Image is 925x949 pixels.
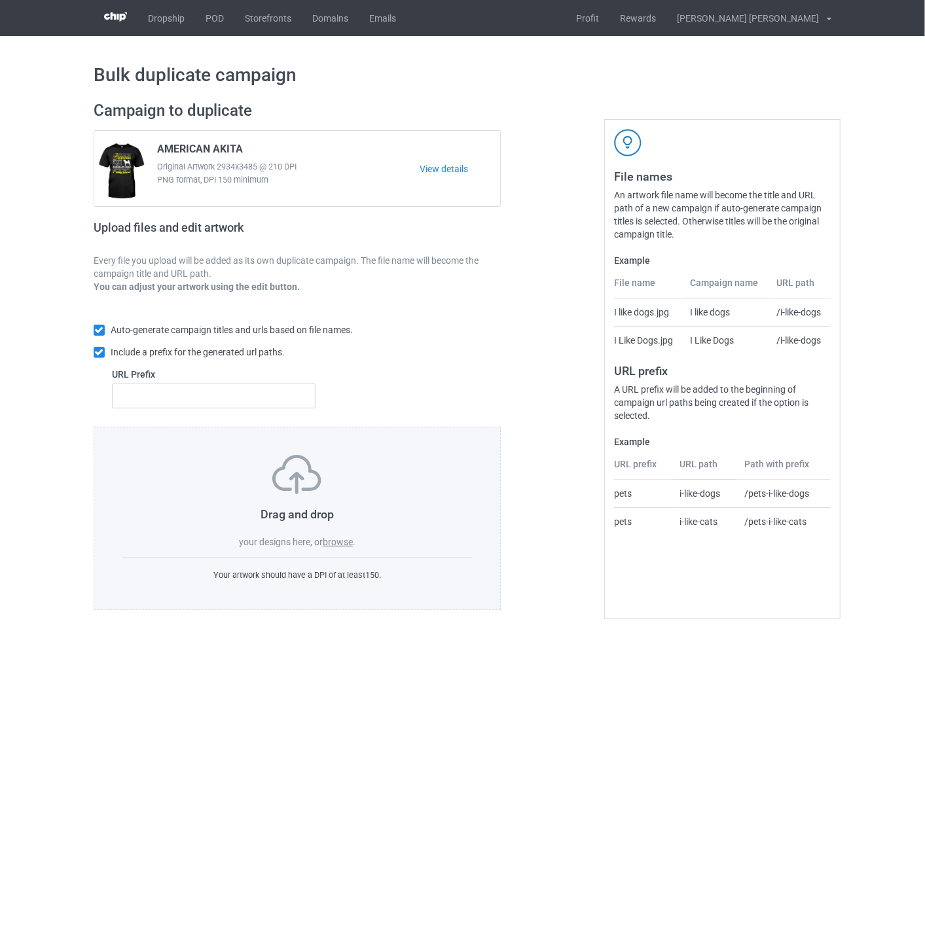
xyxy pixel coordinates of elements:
span: PNG format, DPI 150 minimum [157,173,420,187]
td: pets [614,507,673,535]
div: [PERSON_NAME] [PERSON_NAME] [666,2,819,35]
h1: Bulk duplicate campaign [94,63,831,87]
span: Include a prefix for the generated url paths. [111,347,285,357]
b: You can adjust your artwork using the edit button. [94,281,300,292]
h3: File names [614,169,831,184]
td: /pets-i-like-cats [737,507,831,535]
img: svg+xml;base64,PD94bWwgdmVyc2lvbj0iMS4wIiBlbmNvZGluZz0iVVRGLTgiPz4KPHN2ZyB3aWR0aD0iNzVweCIgaGVpZ2... [272,455,321,494]
span: . [353,537,355,547]
a: View details [420,162,500,175]
td: i-like-dogs [673,480,738,507]
div: An artwork file name will become the title and URL path of a new campaign if auto-generate campai... [614,188,831,241]
p: Every file you upload will be added as its own duplicate campaign. The file name will become the ... [94,254,501,280]
th: File name [614,276,683,298]
img: 3d383065fc803cdd16c62507c020ddf8.png [104,12,127,22]
label: Example [614,254,831,267]
th: URL path [673,457,738,480]
label: Example [614,435,831,448]
span: Auto-generate campaign titles and urls based on file names. [111,325,353,335]
td: I Like Dogs.jpg [614,326,683,354]
th: Campaign name [683,276,770,298]
label: browse [323,537,353,547]
td: /i-like-dogs [769,326,831,354]
span: AMERICAN AKITA [157,143,243,160]
h2: Campaign to duplicate [94,101,501,121]
th: URL path [769,276,831,298]
img: svg+xml;base64,PD94bWwgdmVyc2lvbj0iMS4wIiBlbmNvZGluZz0iVVRGLTgiPz4KPHN2ZyB3aWR0aD0iNDJweCIgaGVpZ2... [614,129,642,156]
td: /pets-i-like-dogs [737,480,831,507]
h2: Upload files and edit artwork [94,221,338,245]
td: pets [614,480,673,507]
span: your designs here, or [239,537,323,547]
h3: Drag and drop [122,507,473,522]
td: I like dogs.jpg [614,298,683,326]
th: Path with prefix [737,457,831,480]
span: Original Artwork 2934x3485 @ 210 DPI [157,160,420,173]
label: URL Prefix [112,368,316,381]
th: URL prefix [614,457,673,480]
td: i-like-cats [673,507,738,535]
h3: URL prefix [614,363,831,378]
td: I like dogs [683,298,770,326]
span: Your artwork should have a DPI of at least 150 . [213,570,381,580]
div: A URL prefix will be added to the beginning of campaign url paths being created if the option is ... [614,383,831,422]
td: /i-like-dogs [769,298,831,326]
td: I Like Dogs [683,326,770,354]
